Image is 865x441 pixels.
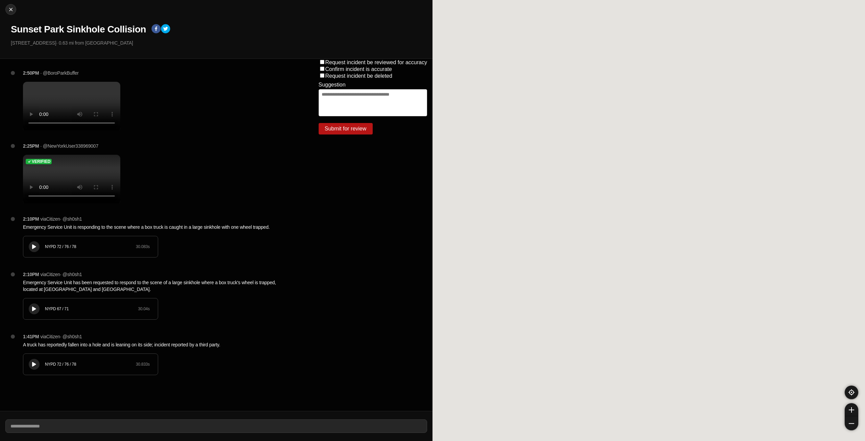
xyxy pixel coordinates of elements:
div: NYPD 72 / 76 / 78 [45,362,136,367]
p: · @NewYorkUser338969007 [41,143,98,149]
p: via Citizen · @ sh0sh1 [41,271,82,278]
label: Suggestion [319,82,346,88]
img: check [27,159,32,164]
p: [STREET_ADDRESS] · 0.63 mi from [GEOGRAPHIC_DATA] [11,40,427,46]
div: 30.833 s [136,362,150,367]
button: recenter [845,386,858,399]
div: 30.083 s [136,244,150,249]
p: 2:10PM [23,271,39,278]
button: twitter [161,24,170,35]
button: zoom-out [845,417,858,430]
button: Submit for review [319,123,373,134]
img: cancel [7,6,14,13]
h5: Verified [32,159,50,164]
button: cancel [5,4,16,15]
label: Request incident be deleted [325,73,392,79]
label: Confirm incident is accurate [325,66,392,72]
p: Emergency Service Unit has been requested to respond to the scene of a large sinkhole where a box... [23,279,292,293]
label: Request incident be reviewed for accuracy [325,59,427,65]
div: NYPD 67 / 71 [45,306,138,312]
p: · @BoroParkBuffer [41,70,79,76]
img: zoom-out [849,421,854,426]
p: 1:41PM [23,333,39,340]
p: via Citizen · @ sh0sh1 [41,216,82,222]
img: recenter [848,389,855,395]
div: 30.04 s [138,306,150,312]
button: facebook [151,24,161,35]
img: zoom-in [849,407,854,413]
h1: Sunset Park Sinkhole Collision [11,23,146,35]
p: 2:25PM [23,143,39,149]
p: Emergency Service Unit is responding to the scene where a box truck is caught in a large sinkhole... [23,224,292,230]
p: via Citizen · @ sh0sh1 [41,333,82,340]
button: zoom-in [845,403,858,417]
p: 2:50PM [23,70,39,76]
div: NYPD 72 / 76 / 78 [45,244,136,249]
p: A truck has reportedly fallen into a hole and is leaning on its side; incident reported by a thir... [23,341,292,348]
p: 2:10PM [23,216,39,222]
